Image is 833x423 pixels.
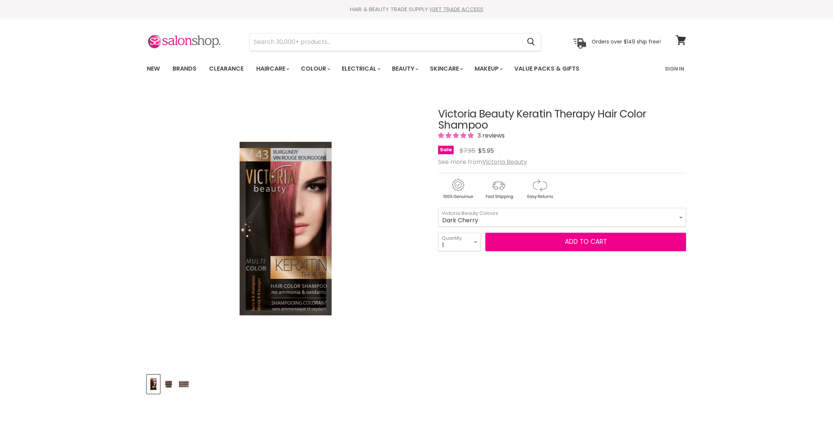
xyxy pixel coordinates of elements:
img: genuine.gif [438,178,477,200]
img: Victoria Beauty Keratin Therapy Hair Color Shampoo [163,375,174,393]
a: Skincare [424,61,467,77]
div: Victoria Beauty Keratin Therapy Hair Color Shampoo image. Click or Scroll to Zoom. [147,90,425,368]
a: Haircare [251,61,294,77]
ul: Main menu [141,58,623,80]
button: Search [521,33,541,51]
span: $5.95 [478,146,494,155]
span: $7.95 [460,146,475,155]
button: Victoria Beauty Keratin Therapy Hair Color Shampoo [147,375,160,394]
img: returns.gif [520,178,559,200]
span: 3 reviews [475,131,505,140]
img: shipping.gif [479,178,518,200]
select: Quantity [438,233,481,251]
a: New [141,61,165,77]
input: Search [250,33,521,51]
span: 5.00 stars [438,131,475,140]
a: Sign In [660,61,689,77]
a: Makeup [469,61,507,77]
button: Add to cart [485,233,686,251]
button: Victoria Beauty Keratin Therapy Hair Color Shampoo [177,375,190,394]
span: See more from [438,158,527,166]
img: Victoria Beauty Keratin Therapy Hair Color Shampoo [148,375,159,393]
button: Victoria Beauty Keratin Therapy Hair Color Shampoo [162,375,175,394]
img: Victoria Beauty Keratin Therapy Hair Color Shampoo [178,375,190,393]
span: Add to cart [565,237,607,246]
p: Orders over $149 ship free! [592,38,661,45]
div: HAIR & BEAUTY TRADE SUPPLY | [138,6,695,13]
a: Victoria Beauty [482,158,527,166]
a: GET TRADE ACCESS [431,5,483,13]
a: Colour [295,61,335,77]
nav: Main [138,58,695,80]
a: Clearance [203,61,249,77]
a: Value Packs & Gifts [509,61,585,77]
a: Electrical [336,61,385,77]
div: Product thumbnails [146,372,426,394]
span: Sale [438,146,454,154]
a: Brands [167,61,202,77]
form: Product [250,33,541,51]
h1: Victoria Beauty Keratin Therapy Hair Color Shampoo [438,109,686,132]
a: Beauty [386,61,423,77]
